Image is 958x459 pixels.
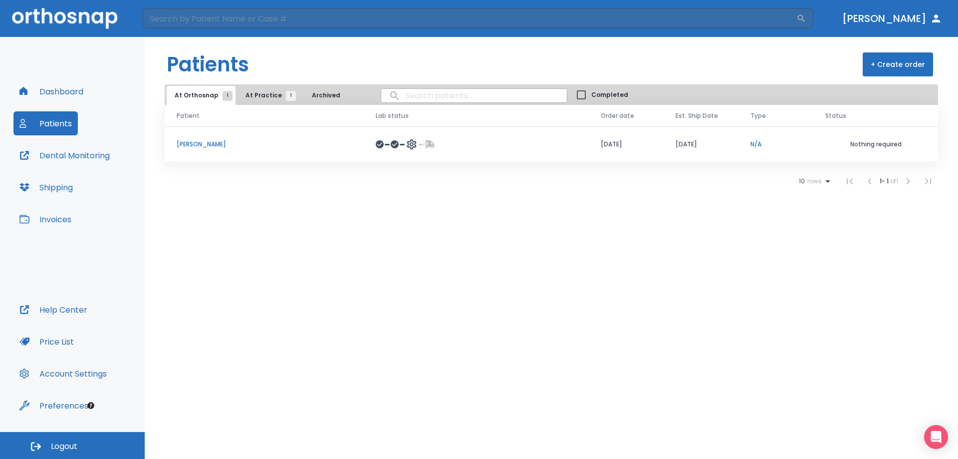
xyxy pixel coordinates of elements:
span: 10 [799,178,805,185]
button: Help Center [13,298,93,322]
span: rows [805,178,822,185]
button: Shipping [13,175,79,199]
input: search [381,86,567,105]
p: N/A [750,140,801,149]
button: Dashboard [13,79,89,103]
button: Price List [13,330,80,354]
span: Logout [51,441,77,452]
span: 1 [223,91,233,101]
span: Patient [177,111,200,120]
td: [DATE] [664,126,738,163]
span: 1 - 1 [880,177,890,185]
span: Est. Ship Date [676,111,718,120]
button: Account Settings [13,362,113,386]
h1: Patients [167,49,249,79]
button: Archived [301,86,351,105]
button: [PERSON_NAME] [838,9,946,27]
span: of 1 [890,177,898,185]
div: tabs [167,86,353,105]
span: Status [825,111,846,120]
button: Invoices [13,207,77,231]
img: Orthosnap [12,8,118,28]
div: Tooltip anchor [86,401,95,410]
button: Preferences [13,394,94,418]
p: [PERSON_NAME] [177,140,352,149]
span: At Orthosnap [175,91,228,100]
button: + Create order [863,52,933,76]
span: Type [750,111,766,120]
span: Completed [591,90,628,99]
input: Search by Patient Name or Case # [143,8,796,28]
div: Open Intercom Messenger [924,425,948,449]
p: Nothing required [825,140,926,149]
td: [DATE] [589,126,664,163]
span: Lab status [376,111,409,120]
span: At Practice [245,91,291,100]
button: Dental Monitoring [13,143,116,167]
span: Order date [601,111,634,120]
span: 1 [286,91,296,101]
button: Patients [13,111,78,135]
